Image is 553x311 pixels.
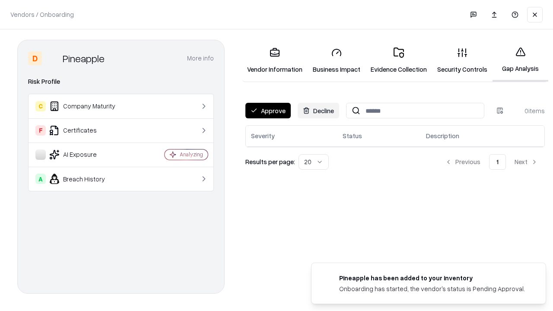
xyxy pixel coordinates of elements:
div: Risk Profile [28,76,214,87]
div: A [35,174,46,184]
a: Business Impact [308,41,365,81]
div: Company Maturity [35,101,139,111]
img: pineappleenergy.com [322,273,332,284]
div: Description [426,131,459,140]
button: 1 [489,154,506,170]
div: Pineapple has been added to your inventory [339,273,525,282]
div: 0 items [510,106,545,115]
img: Pineapple [45,51,59,65]
p: Results per page: [245,157,295,166]
div: Status [343,131,362,140]
a: Vendor Information [242,41,308,81]
button: More info [187,51,214,66]
a: Evidence Collection [365,41,432,81]
div: Onboarding has started, the vendor's status is Pending Approval. [339,284,525,293]
div: C [35,101,46,111]
button: Decline [298,103,339,118]
div: Pineapple [63,51,105,65]
div: Analyzing [180,151,203,158]
a: Security Controls [432,41,493,81]
nav: pagination [438,154,545,170]
div: AI Exposure [35,149,139,160]
div: Breach History [35,174,139,184]
div: F [35,125,46,136]
div: Certificates [35,125,139,136]
div: D [28,51,42,65]
div: Severity [251,131,275,140]
button: Approve [245,103,291,118]
p: Vendors / Onboarding [10,10,74,19]
a: Gap Analysis [493,40,548,82]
